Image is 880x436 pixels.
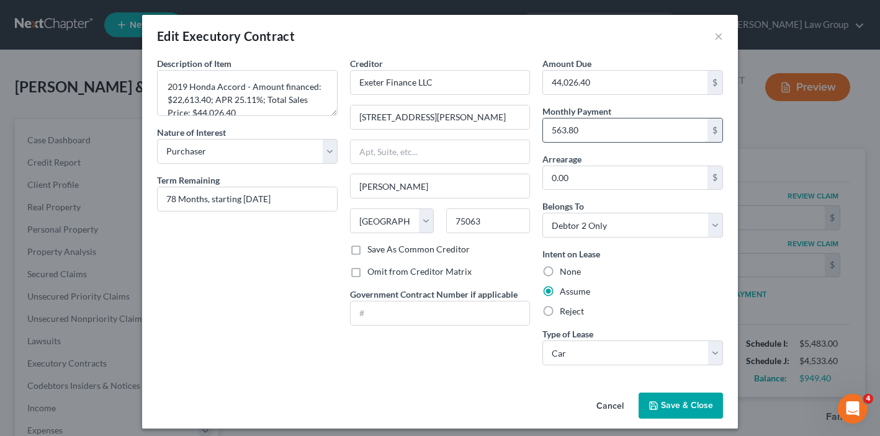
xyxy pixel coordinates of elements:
[863,394,873,404] span: 4
[543,71,707,94] input: 0.00
[157,174,220,187] label: Term Remaining
[586,394,634,419] button: Cancel
[542,329,593,339] span: Type of Lease
[707,166,722,190] div: $
[542,201,584,211] span: Belongs To
[560,285,590,298] label: Assume
[157,126,226,139] label: Nature of Interest
[157,58,231,69] span: Description of Item
[446,208,530,233] input: Enter zip..
[542,153,581,166] label: Arrearage
[543,166,707,190] input: 0.00
[560,265,581,278] label: None
[542,57,591,70] label: Amount Due
[838,394,868,424] iframe: Intercom live chat
[350,288,518,301] label: Government Contract Number if applicable
[707,71,722,94] div: $
[350,70,531,95] input: Search creditor by name...
[351,105,530,129] input: Enter address...
[639,393,723,419] button: Save & Close
[543,118,707,142] input: 0.00
[542,105,611,118] label: Monthly Payment
[157,29,180,43] span: Edit
[351,140,530,164] input: Apt, Suite, etc...
[158,187,337,211] input: --
[661,400,713,411] span: Save & Close
[367,265,472,278] label: Omit from Creditor Matrix
[714,29,723,43] button: ×
[350,58,383,69] span: Creditor
[351,174,530,198] input: Enter city...
[367,243,470,256] label: Save As Common Creditor
[560,305,584,318] label: Reject
[707,118,722,142] div: $
[182,29,295,43] span: Executory Contract
[542,247,600,260] label: Intent on Lease
[351,301,530,325] input: #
